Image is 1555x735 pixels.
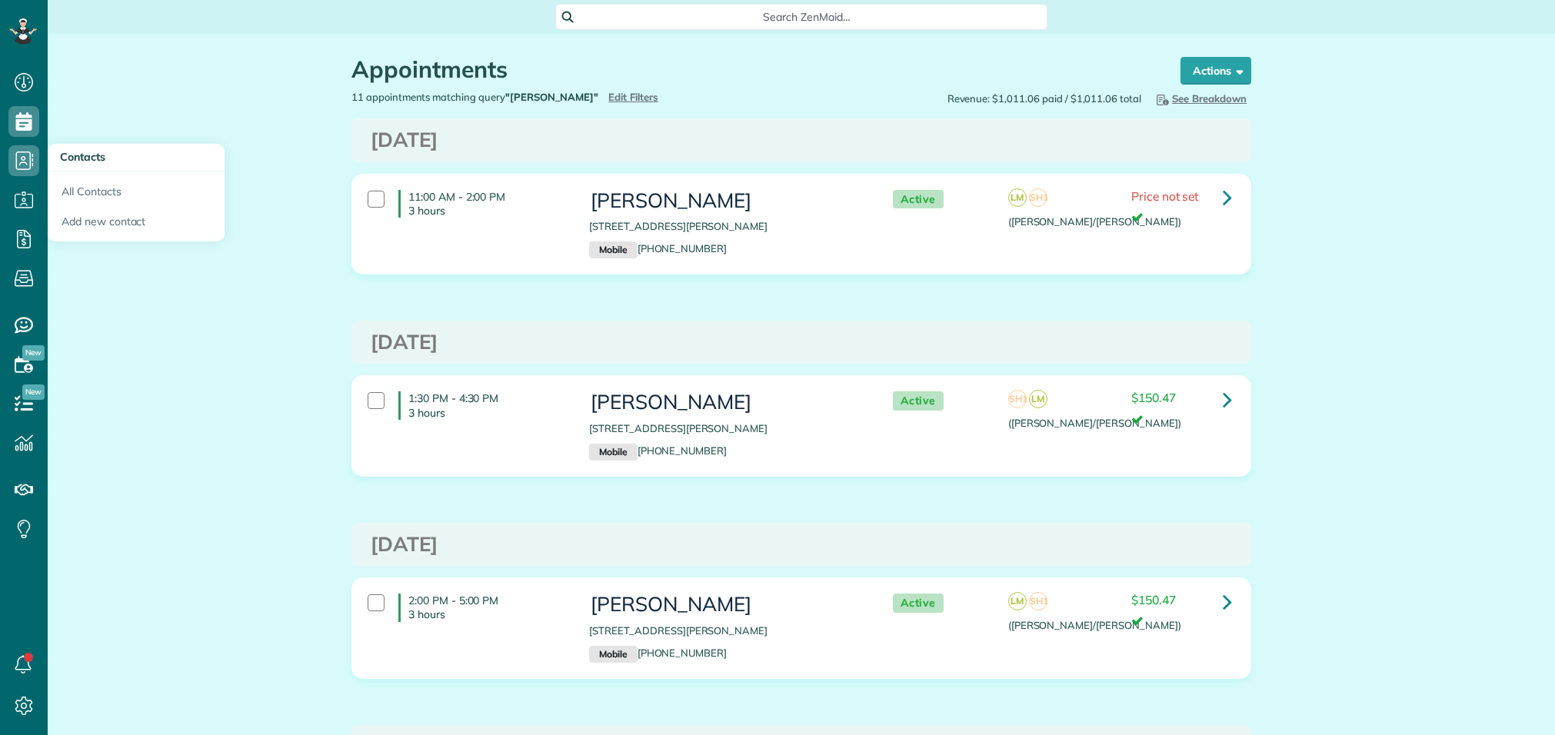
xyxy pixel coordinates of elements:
span: Price not set [1131,188,1199,204]
span: LM [1008,592,1027,610]
p: 3 hours [408,607,566,621]
p: [STREET_ADDRESS][PERSON_NAME] [589,421,861,436]
small: Mobile [589,444,637,461]
button: Actions [1180,57,1251,85]
p: [STREET_ADDRESS][PERSON_NAME] [589,624,861,638]
h4: 2:00 PM - 5:00 PM [398,594,566,621]
span: $150.47 [1131,592,1176,607]
small: Mobile [589,646,637,663]
span: See Breakdown [1154,92,1247,105]
span: ([PERSON_NAME]/[PERSON_NAME]) [1008,417,1181,429]
span: Contacts [60,150,105,164]
h1: Appointments [351,57,1151,82]
p: 3 hours [408,406,566,420]
strong: "[PERSON_NAME]" [505,91,598,103]
span: $150.47 [1131,390,1176,405]
a: Edit Filters [608,91,658,103]
button: See Breakdown [1149,90,1251,107]
span: SH1 [1029,592,1047,610]
h4: 1:30 PM - 4:30 PM [398,391,566,419]
h3: [PERSON_NAME] [589,190,861,212]
span: LM [1008,188,1027,207]
h3: [DATE] [371,331,1232,354]
span: SH1 [1029,188,1047,207]
span: LM [1029,390,1047,408]
span: Active [893,594,944,613]
span: ([PERSON_NAME]/[PERSON_NAME]) [1008,619,1181,631]
span: ([PERSON_NAME]/[PERSON_NAME]) [1008,215,1181,228]
a: All Contacts [48,171,225,207]
h4: 11:00 AM - 2:00 PM [398,190,566,218]
h3: [DATE] [371,129,1232,151]
a: Mobile[PHONE_NUMBER] [589,647,727,659]
span: SH1 [1008,390,1027,408]
a: Add new contact [48,207,225,242]
h3: [PERSON_NAME] [589,391,861,414]
h3: [DATE] [371,534,1232,556]
span: Revenue: $1,011.06 paid / $1,011.06 total [947,91,1141,106]
span: New [22,345,45,361]
p: [STREET_ADDRESS][PERSON_NAME] [589,219,861,234]
div: 11 appointments matching query [340,90,801,105]
small: Mobile [589,241,637,258]
a: Mobile[PHONE_NUMBER] [589,242,727,254]
a: Mobile[PHONE_NUMBER] [589,444,727,457]
span: New [22,384,45,400]
span: Active [893,391,944,411]
h3: [PERSON_NAME] [589,594,861,616]
span: Active [893,190,944,209]
p: 3 hours [408,204,566,218]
